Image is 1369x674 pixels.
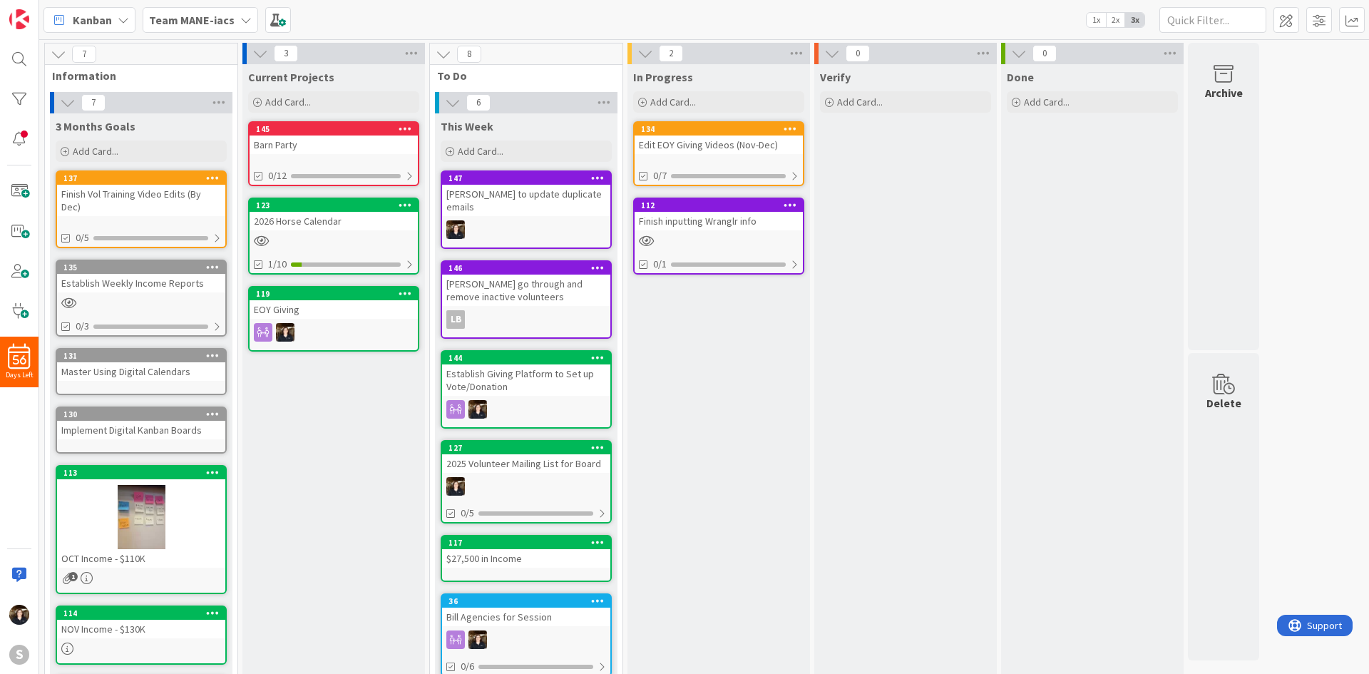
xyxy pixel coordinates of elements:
[1024,96,1070,108] span: Add Card...
[149,13,235,27] b: Team MANE-iacs
[635,199,803,230] div: 112Finish inputting Wranglr info
[448,443,610,453] div: 127
[63,262,225,272] div: 135
[659,45,683,62] span: 2
[442,400,610,419] div: KS
[442,185,610,216] div: [PERSON_NAME] to update duplicate emails
[442,364,610,396] div: Establish Giving Platform to Set up Vote/Donation
[437,68,605,83] span: To Do
[57,620,225,638] div: NOV Income - $130K
[442,172,610,216] div: 147[PERSON_NAME] to update duplicate emails
[448,596,610,606] div: 36
[442,595,610,626] div: 36Bill Agencies for Session
[250,123,418,154] div: 145Barn Party
[1032,45,1057,62] span: 0
[442,454,610,473] div: 2025 Volunteer Mailing List for Board
[442,608,610,626] div: Bill Agencies for Session
[250,199,418,230] div: 1232026 Horse Calendar
[442,441,610,473] div: 1272025 Volunteer Mailing List for Board
[1206,394,1241,412] div: Delete
[442,310,610,329] div: LB
[250,136,418,154] div: Barn Party
[63,351,225,361] div: 131
[1087,13,1106,27] span: 1x
[448,263,610,273] div: 146
[820,70,851,84] span: Verify
[653,168,667,183] span: 0/7
[57,274,225,292] div: Establish Weekly Income Reports
[57,408,225,439] div: 130Implement Digital Kanban Boards
[461,659,474,674] span: 0/6
[635,212,803,230] div: Finish inputting Wranglr info
[250,287,418,319] div: 119EOY Giving
[837,96,883,108] span: Add Card...
[250,199,418,212] div: 123
[13,355,26,365] span: 56
[442,441,610,454] div: 127
[250,323,418,342] div: KS
[442,477,610,496] div: KS
[635,199,803,212] div: 112
[256,124,418,134] div: 145
[442,630,610,649] div: KS
[468,400,487,419] img: KS
[458,145,503,158] span: Add Card...
[442,220,610,239] div: KS
[30,2,65,19] span: Support
[250,212,418,230] div: 2026 Horse Calendar
[248,70,334,84] span: Current Projects
[442,352,610,364] div: 144
[446,477,465,496] img: KS
[1125,13,1144,27] span: 3x
[442,536,610,549] div: 117
[276,323,294,342] img: KS
[81,94,106,111] span: 7
[1106,13,1125,27] span: 2x
[56,119,135,133] span: 3 Months Goals
[268,257,287,272] span: 1/10
[635,123,803,154] div: 134Edit EOY Giving Videos (Nov-Dec)
[468,630,487,649] img: KS
[846,45,870,62] span: 0
[76,230,89,245] span: 0/5
[57,408,225,421] div: 130
[461,506,474,521] span: 0/5
[442,275,610,306] div: [PERSON_NAME] go through and remove inactive volunteers
[442,262,610,306] div: 146[PERSON_NAME] go through and remove inactive volunteers
[442,549,610,568] div: $27,500 in Income
[650,96,696,108] span: Add Card...
[466,94,491,111] span: 6
[76,319,89,334] span: 0/3
[57,349,225,381] div: 131Master Using Digital Calendars
[442,595,610,608] div: 36
[68,572,78,581] span: 1
[653,257,667,272] span: 0/1
[442,172,610,185] div: 147
[441,119,493,133] span: This Week
[250,300,418,319] div: EOY Giving
[57,172,225,216] div: 137Finish Vol Training Video Edits (By Dec)
[442,352,610,396] div: 144Establish Giving Platform to Set up Vote/Donation
[57,261,225,292] div: 135Establish Weekly Income Reports
[256,289,418,299] div: 119
[448,353,610,363] div: 144
[446,310,465,329] div: LB
[1159,7,1266,33] input: Quick Filter...
[63,608,225,618] div: 114
[250,123,418,136] div: 145
[448,173,610,183] div: 147
[63,173,225,183] div: 137
[57,362,225,381] div: Master Using Digital Calendars
[442,262,610,275] div: 146
[57,549,225,568] div: OCT Income - $110K
[63,468,225,478] div: 113
[57,261,225,274] div: 135
[57,185,225,216] div: Finish Vol Training Video Edits (By Dec)
[63,409,225,419] div: 130
[57,607,225,620] div: 114
[442,536,610,568] div: 117$27,500 in Income
[57,172,225,185] div: 137
[57,421,225,439] div: Implement Digital Kanban Boards
[633,70,693,84] span: In Progress
[52,68,220,83] span: Information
